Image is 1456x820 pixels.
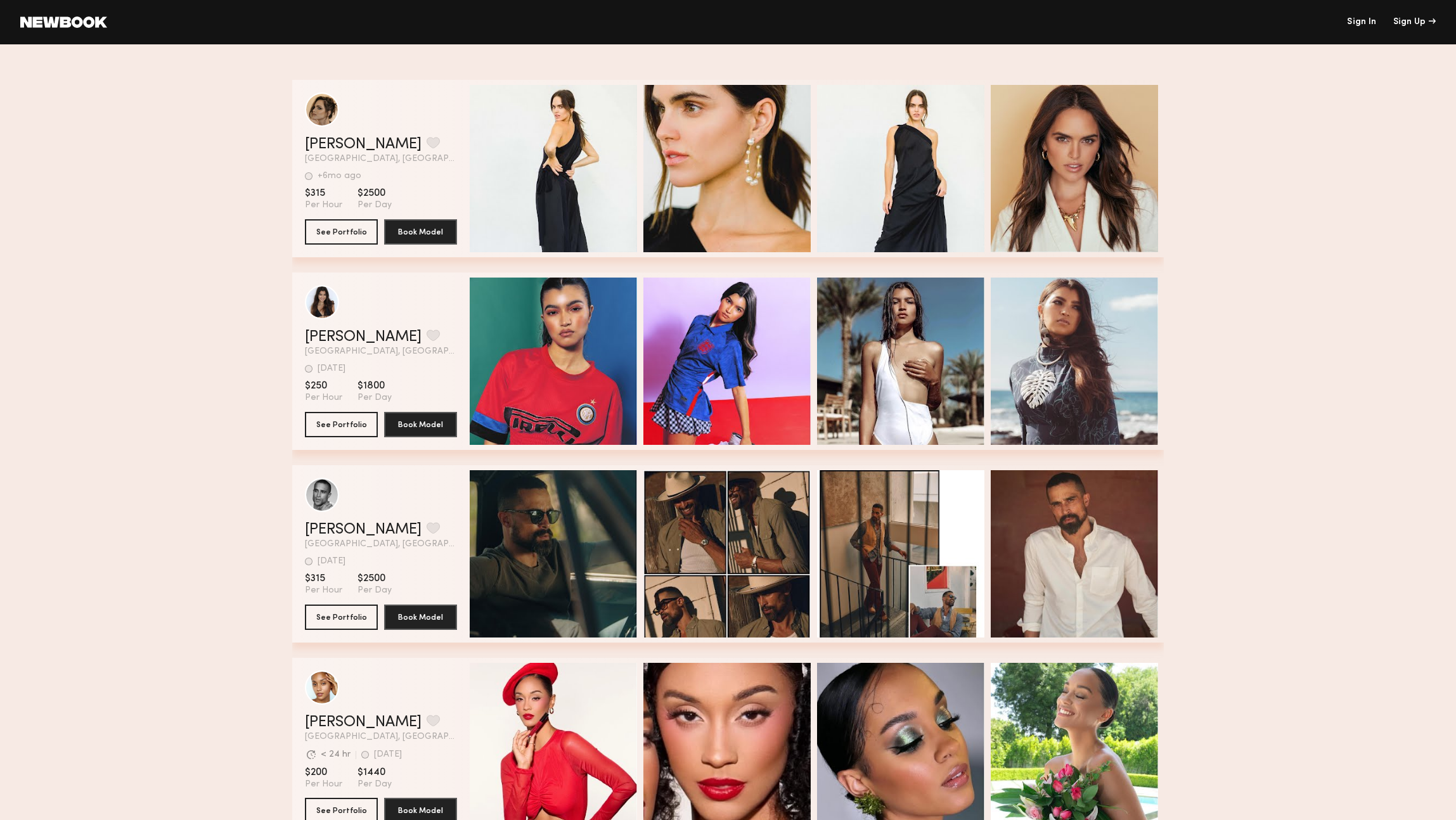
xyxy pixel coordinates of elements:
span: Per Hour [305,779,342,790]
button: See Portfolio [305,412,378,437]
button: Book Model [384,605,457,630]
span: [GEOGRAPHIC_DATA], [GEOGRAPHIC_DATA] [305,733,457,741]
span: Per Hour [305,392,342,404]
span: Per Day [358,392,392,404]
span: Per Day [358,200,392,211]
span: $1440 [358,766,392,779]
span: $250 [305,380,342,392]
a: [PERSON_NAME] [305,137,422,152]
span: Per Hour [305,200,342,211]
button: Book Model [384,219,457,245]
span: $200 [305,766,342,779]
span: $2500 [358,572,392,585]
div: Sign Up [1393,18,1436,27]
span: $315 [305,572,342,585]
span: [GEOGRAPHIC_DATA], [GEOGRAPHIC_DATA] [305,540,457,549]
a: Sign In [1347,18,1376,27]
a: [PERSON_NAME] [305,715,422,730]
span: [GEOGRAPHIC_DATA], [GEOGRAPHIC_DATA] [305,347,457,356]
span: $1800 [358,380,392,392]
div: [DATE] [318,557,345,566]
div: [DATE] [374,750,402,759]
button: Book Model [384,412,457,437]
span: Per Day [358,779,392,790]
button: See Portfolio [305,219,378,245]
a: [PERSON_NAME] [305,522,422,537]
div: < 24 hr [321,750,351,759]
div: [DATE] [318,364,345,373]
span: Per Day [358,585,392,596]
button: See Portfolio [305,605,378,630]
div: +6mo ago [318,172,361,181]
a: [PERSON_NAME] [305,330,422,345]
span: $315 [305,187,342,200]
span: $2500 [358,187,392,200]
span: Per Hour [305,585,342,596]
span: [GEOGRAPHIC_DATA], [GEOGRAPHIC_DATA] [305,155,457,163]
